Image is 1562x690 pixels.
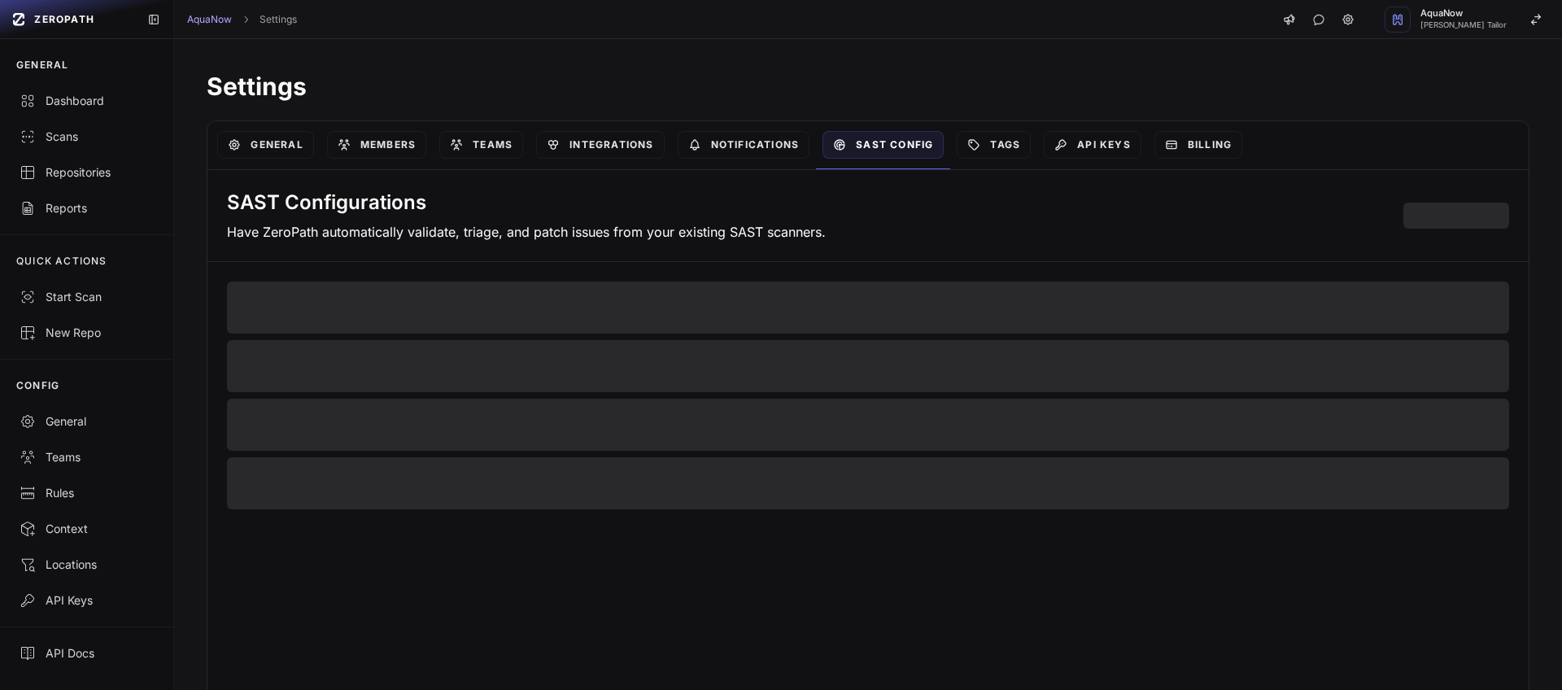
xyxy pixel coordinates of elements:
a: Integrations [536,131,664,159]
a: General [217,131,313,159]
span: ZEROPATH [34,13,94,26]
a: ZEROPATH [7,7,134,33]
div: Dashboard [20,93,154,109]
div: Rules [20,485,154,501]
p: GENERAL [16,59,68,72]
div: Context [20,521,154,537]
a: AquaNow [187,13,232,26]
a: Settings [260,13,297,26]
div: Start Scan [20,289,154,305]
a: Billing [1154,131,1242,159]
div: Teams [20,449,154,465]
a: Members [327,131,426,159]
div: General [20,413,154,430]
a: Notifications [678,131,810,159]
p: CONFIG [16,379,59,392]
svg: chevron right, [240,14,251,25]
a: Teams [439,131,523,159]
p: Have ZeroPath automatically validate, triage, and patch issues from your existing SAST scanners. [227,222,826,242]
h2: SAST Configurations [227,190,826,216]
div: Repositories [20,164,154,181]
span: [PERSON_NAME] Tailor [1420,21,1507,29]
div: Reports [20,200,154,216]
h1: Settings [207,72,1529,101]
div: API Docs [20,645,154,662]
a: API Keys [1044,131,1141,159]
div: API Keys [20,592,154,609]
span: AquaNow [1420,9,1507,18]
div: Scans [20,129,154,145]
nav: breadcrumb [187,13,297,26]
p: QUICK ACTIONS [16,255,107,268]
div: New Repo [20,325,154,341]
a: Tags [957,131,1031,159]
a: SAST Config [822,131,944,159]
div: Locations [20,557,154,573]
